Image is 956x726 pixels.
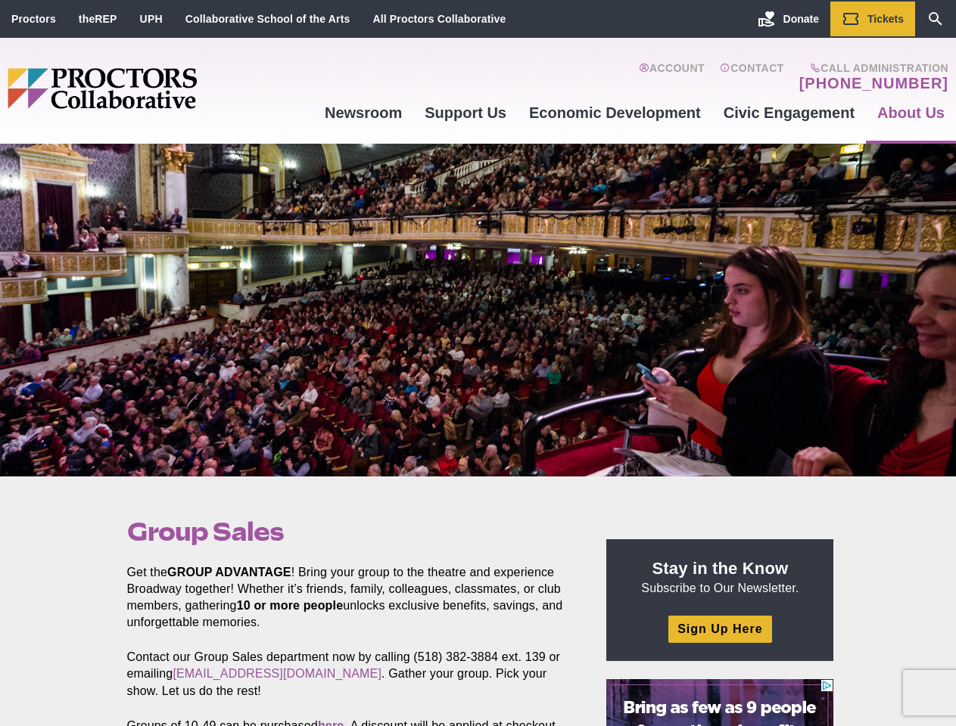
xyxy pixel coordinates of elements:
[173,667,381,680] a: [EMAIL_ADDRESS][DOMAIN_NAME]
[799,74,948,92] a: [PHONE_NUMBER]
[140,13,163,25] a: UPH
[372,13,506,25] a: All Proctors Collaborative
[11,13,56,25] a: Proctors
[783,13,819,25] span: Donate
[668,616,771,642] a: Sign Up Here
[795,62,948,74] span: Call Administration
[830,2,915,36] a: Tickets
[185,13,350,25] a: Collaborative School of the Arts
[8,68,313,109] img: Proctors logo
[127,649,572,699] p: Contact our Group Sales department now by calling (518) 382-3884 ext. 139 or emailing . Gather yo...
[127,564,572,631] p: Get the ! Bring your group to the theatre and experience Broadway together! Whether it’s friends,...
[866,92,956,133] a: About Us
[652,559,789,578] strong: Stay in the Know
[720,62,784,92] a: Contact
[518,92,712,133] a: Economic Development
[413,92,518,133] a: Support Us
[79,13,117,25] a: theREP
[127,517,572,546] h1: Group Sales
[167,566,291,579] strong: GROUP ADVANTAGE
[915,2,956,36] a: Search
[639,62,705,92] a: Account
[624,557,815,597] p: Subscribe to Our Newsletter.
[237,599,344,612] strong: 10 or more people
[313,92,413,133] a: Newsroom
[867,13,904,25] span: Tickets
[746,2,830,36] a: Donate
[712,92,866,133] a: Civic Engagement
